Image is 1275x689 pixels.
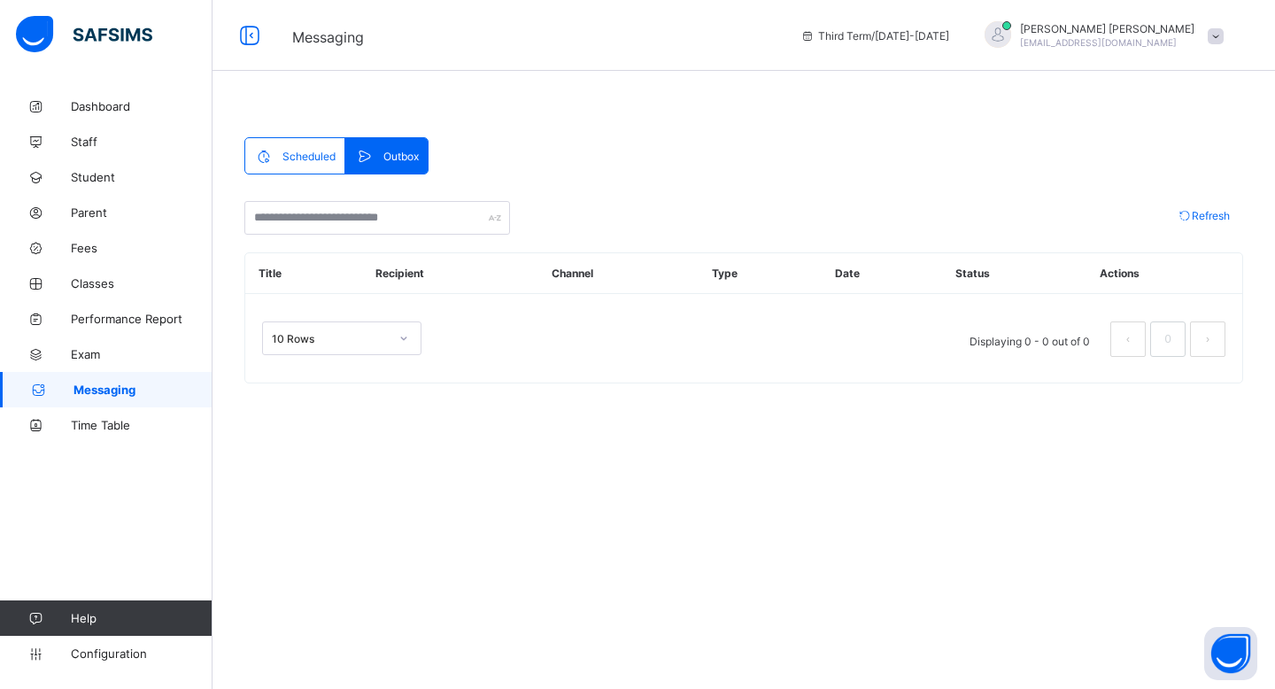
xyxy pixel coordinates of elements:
[292,28,364,46] span: Messaging
[245,253,362,294] th: Title
[1192,209,1230,222] span: Refresh
[71,312,212,326] span: Performance Report
[73,383,212,397] span: Messaging
[16,16,152,53] img: safsims
[272,332,389,345] div: 10 Rows
[956,321,1103,357] li: Displaying 0 - 0 out of 0
[942,253,1086,294] th: Status
[1110,321,1146,357] button: prev page
[1159,328,1176,351] a: 0
[71,276,212,290] span: Classes
[1020,37,1177,48] span: [EMAIL_ADDRESS][DOMAIN_NAME]
[800,29,949,43] span: session/term information
[71,418,212,432] span: Time Table
[383,150,419,163] span: Outbox
[967,21,1232,50] div: MOHAMEDMOHAMED
[1086,253,1242,294] th: Actions
[1190,321,1225,357] li: 下一页
[71,241,212,255] span: Fees
[1190,321,1225,357] button: next page
[282,150,336,163] span: Scheduled
[71,99,212,113] span: Dashboard
[71,135,212,149] span: Staff
[71,611,212,625] span: Help
[1020,22,1194,35] span: [PERSON_NAME] [PERSON_NAME]
[71,170,212,184] span: Student
[538,253,699,294] th: Channel
[1163,201,1243,229] div: reFreseh
[71,646,212,661] span: Configuration
[71,205,212,220] span: Parent
[1150,321,1186,357] li: 0
[362,253,539,294] th: Recipient
[1110,321,1146,357] li: 上一页
[1204,627,1257,680] button: Open asap
[822,253,942,294] th: Date
[71,347,212,361] span: Exam
[699,253,822,294] th: Type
